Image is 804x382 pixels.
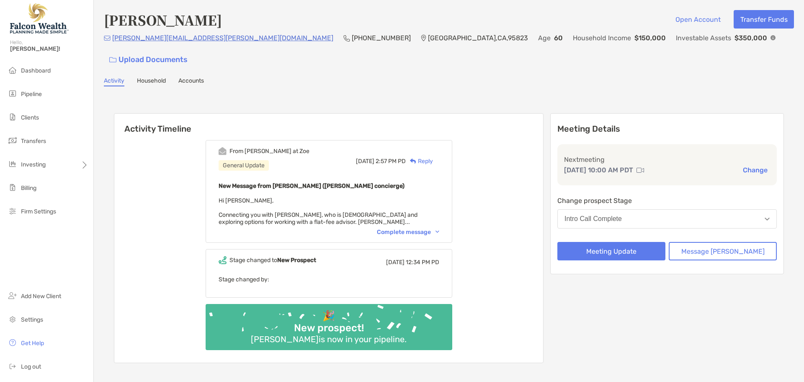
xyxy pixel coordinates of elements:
p: $150,000 [634,33,666,43]
p: [PERSON_NAME][EMAIL_ADDRESS][PERSON_NAME][DOMAIN_NAME] [112,33,333,43]
div: Stage changed to [229,257,316,264]
p: Household Income [573,33,631,43]
img: Event icon [219,256,227,264]
a: Household [137,77,166,86]
button: Meeting Update [557,242,665,260]
b: New Message from [PERSON_NAME] ([PERSON_NAME] concierge) [219,182,405,190]
span: Investing [21,161,46,168]
span: 12:34 PM PD [406,259,439,266]
div: General Update [219,160,269,171]
div: New prospect! [291,322,367,334]
span: [DATE] [386,259,405,266]
div: Intro Call Complete [564,215,622,223]
h6: Activity Timeline [114,114,543,134]
p: Change prospect Stage [557,195,777,206]
img: investing icon [8,159,18,169]
img: Falcon Wealth Planning Logo [10,3,69,34]
img: Event icon [219,147,227,155]
span: [DATE] [356,158,374,165]
p: [PHONE_NUMBER] [352,33,411,43]
span: Dashboard [21,67,51,74]
div: Complete message [377,229,439,236]
p: Age [538,33,551,43]
p: Stage changed by: [219,274,439,285]
img: Location Icon [421,35,426,42]
p: $350,000 [734,33,767,43]
p: [GEOGRAPHIC_DATA] , CA , 95823 [428,33,528,43]
img: communication type [636,167,644,174]
img: billing icon [8,182,18,192]
a: Upload Documents [104,51,193,69]
p: Investable Assets [676,33,731,43]
button: Message [PERSON_NAME] [669,242,777,260]
img: Confetti [206,304,452,343]
span: 2:57 PM PD [376,158,406,165]
img: Info Icon [770,35,776,40]
span: Pipeline [21,91,42,98]
span: Get Help [21,340,44,347]
p: [DATE] 10:00 AM PDT [564,165,633,175]
img: logout icon [8,361,18,371]
img: transfers icon [8,135,18,146]
img: settings icon [8,314,18,324]
img: get-help icon [8,338,18,348]
button: Open Account [669,10,727,29]
img: Chevron icon [435,231,439,233]
span: Settings [21,316,43,323]
a: Accounts [178,77,204,86]
img: Phone Icon [343,35,350,42]
span: Transfers [21,138,46,145]
img: clients icon [8,112,18,122]
span: Add New Client [21,293,61,300]
div: From [PERSON_NAME] at Zoe [229,148,309,155]
img: add_new_client icon [8,291,18,301]
button: Transfer Funds [734,10,794,29]
img: pipeline icon [8,88,18,99]
b: New Prospect [277,257,316,264]
p: 60 [554,33,563,43]
span: Log out [21,363,41,370]
img: dashboard icon [8,65,18,75]
p: Next meeting [564,154,770,165]
span: Clients [21,114,39,121]
div: [PERSON_NAME] is now in your pipeline. [247,334,410,344]
span: Firm Settings [21,208,56,215]
div: Reply [406,157,433,166]
span: Billing [21,185,36,192]
button: Intro Call Complete [557,209,777,229]
div: 🎉 [319,310,338,322]
button: Change [740,166,770,174]
h4: [PERSON_NAME] [104,10,222,29]
img: Reply icon [410,159,416,164]
img: button icon [109,57,116,63]
a: Activity [104,77,124,86]
p: Meeting Details [557,124,777,134]
span: [PERSON_NAME]! [10,45,88,52]
img: firm-settings icon [8,206,18,216]
span: Hi [PERSON_NAME], Connecting you with [PERSON_NAME], who is [DEMOGRAPHIC_DATA] and exploring opti... [219,197,417,226]
img: Open dropdown arrow [765,218,770,221]
img: Email Icon [104,36,111,41]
